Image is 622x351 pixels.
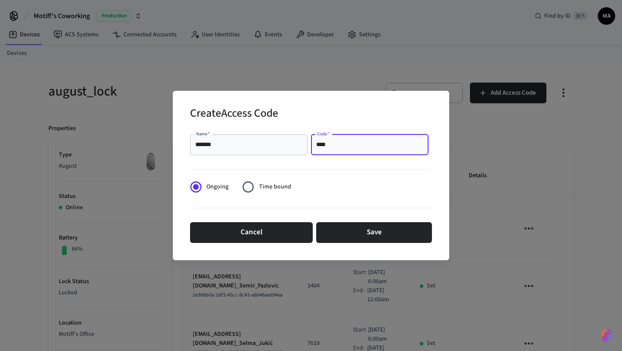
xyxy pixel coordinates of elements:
[196,131,210,137] label: Name
[190,101,278,128] h2: Create Access Code
[601,329,612,342] img: SeamLogoGradient.69752ec5.svg
[316,222,432,243] button: Save
[317,131,330,137] label: Code
[206,182,228,191] span: Ongoing
[190,222,313,243] button: Cancel
[259,182,291,191] span: Time bound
